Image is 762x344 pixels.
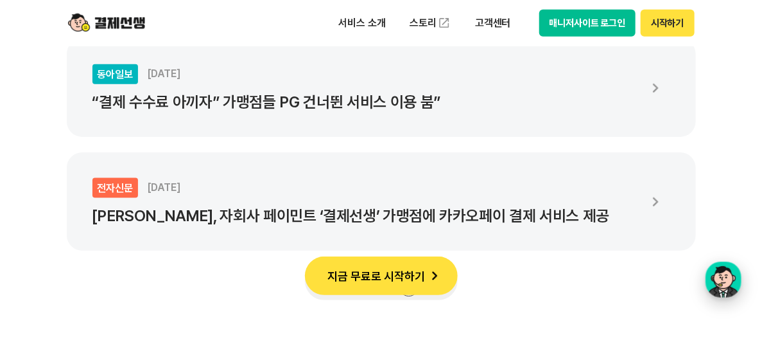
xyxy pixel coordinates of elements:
span: 설정 [198,226,214,236]
span: [DATE] [147,181,180,194]
span: 대화 [117,226,133,237]
img: 외부 도메인 오픈 [438,17,451,30]
div: 전자신문 [92,178,138,198]
img: 화살표 아이콘 [426,267,444,285]
img: 화살표 아이콘 [641,187,670,217]
span: [DATE] [147,68,180,80]
p: 서비스 소개 [330,12,395,35]
button: 지금 무료로 시작하기 [305,257,458,295]
p: “결제 수수료 아끼자” 가맹점들 PG 건너뛴 서비스 이용 붐” [92,93,638,111]
span: 홈 [40,226,48,236]
p: 고객센터 [466,12,519,35]
a: 스토리 [401,10,460,36]
a: 설정 [166,206,247,239]
button: 시작하기 [641,10,694,37]
img: 화살표 아이콘 [641,73,670,103]
a: 대화 [85,206,166,239]
button: 매니저사이트 로그인 [539,10,636,37]
div: 동아일보 [92,64,138,84]
a: 홈 [4,206,85,239]
img: logo [68,11,145,35]
p: [PERSON_NAME], 자회사 페이민트 ‘결제선생’ 가맹점에 카카오페이 결제 서비스 제공 [92,207,638,225]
